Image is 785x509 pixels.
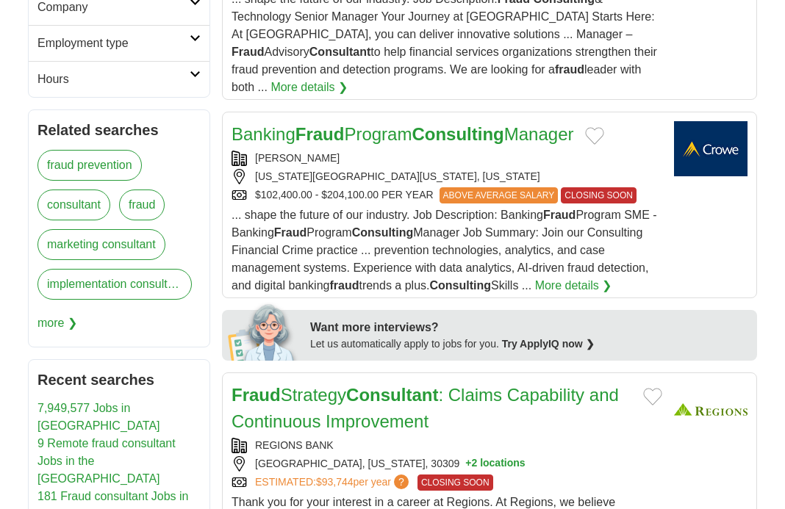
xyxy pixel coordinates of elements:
div: Let us automatically apply to jobs for you. [310,336,748,352]
strong: Consulting [430,279,492,292]
a: More details ❯ [270,79,348,96]
img: Crowe Horwath logo [674,121,748,176]
strong: Fraud [232,46,264,58]
a: implementation consultant [37,269,192,300]
span: $93,744 [316,476,354,488]
div: Want more interviews? [310,319,748,336]
h2: Recent searches [37,369,201,391]
a: ESTIMATED:$93,744per year? [255,474,412,491]
a: BankingFraudProgramConsultingManager [232,124,573,144]
button: Add to favorite jobs [585,127,604,145]
strong: Fraud [232,385,281,405]
span: CLOSING SOON [561,187,637,203]
h2: Employment type [37,35,190,52]
strong: Consulting [352,226,414,239]
img: Regions Bank logo [674,382,748,437]
strong: fraud [555,63,584,76]
h2: Related searches [37,119,201,141]
a: marketing consultant [37,229,165,260]
strong: Fraud [295,124,345,144]
button: Add to favorite jobs [643,388,662,405]
span: ... shape the future of our industry. Job Description: Banking Program SME - Banking Program Mana... [232,209,657,292]
strong: Consulting [412,124,503,144]
div: [US_STATE][GEOGRAPHIC_DATA][US_STATE], [US_STATE] [232,169,662,184]
a: Try ApplyIQ now ❯ [502,338,595,350]
strong: Fraud [274,226,307,239]
strong: Consultant [346,385,438,405]
div: $102,400.00 - $204,100.00 PER YEAR [232,187,662,203]
span: ? [394,474,409,489]
span: CLOSING SOON [417,474,493,491]
a: fraud prevention [37,150,142,181]
strong: Fraud [543,209,576,221]
button: +2 locations [465,456,525,472]
strong: fraud [329,279,359,292]
a: Hours [29,61,209,97]
span: + [465,456,471,472]
a: [PERSON_NAME] [255,152,340,164]
div: [GEOGRAPHIC_DATA], [US_STATE], 30309 [232,456,662,472]
a: FraudStrategyConsultant: Claims Capability and Continuous Improvement [232,385,619,431]
a: More details ❯ [535,277,612,295]
a: fraud [119,189,165,220]
a: Employment type [29,25,209,61]
span: more ❯ [37,308,77,338]
strong: Consultant [309,46,371,58]
a: REGIONS BANK [255,439,334,451]
a: consultant [37,189,110,220]
a: 7,949,577 Jobs in [GEOGRAPHIC_DATA] [37,402,160,432]
span: ABOVE AVERAGE SALARY [440,187,559,203]
h2: Hours [37,71,190,88]
a: 9 Remote fraud consultant Jobs in the [GEOGRAPHIC_DATA] [37,437,176,485]
img: apply-iq-scientist.png [228,302,299,361]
